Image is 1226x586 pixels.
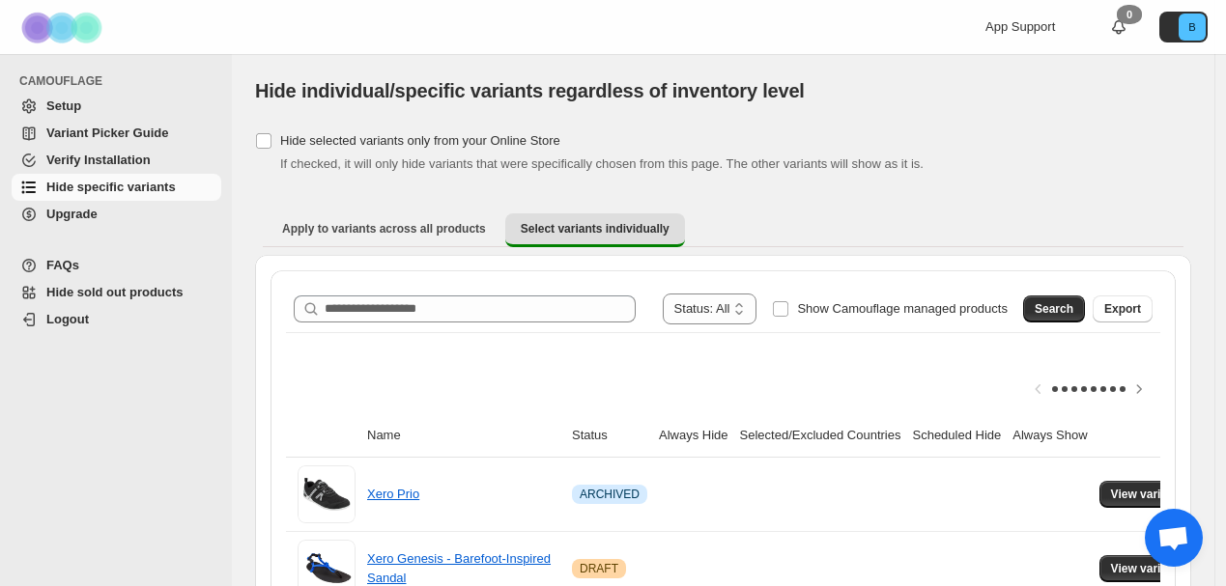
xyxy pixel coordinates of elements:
span: Select variants individually [521,221,670,237]
span: Show Camouflage managed products [797,301,1008,316]
span: Logout [46,312,89,326]
button: Avatar with initials B [1159,12,1208,42]
button: Select variants individually [505,213,685,247]
th: Always Show [1007,414,1093,458]
a: 0 [1109,17,1128,37]
span: Apply to variants across all products [282,221,486,237]
span: Setup [46,98,81,113]
span: DRAFT [580,561,618,576]
a: Hide specific variants [12,174,221,201]
button: Export [1093,295,1153,322]
span: App Support [985,19,1055,34]
span: ARCHIVED [580,487,640,502]
a: FAQs [12,252,221,279]
span: FAQs [46,258,79,272]
a: Hide sold out products [12,279,221,306]
a: Xero Prio [367,487,419,501]
span: If checked, it will only hide variants that were specifically chosen from this page. The other va... [280,156,924,171]
a: Xero Genesis - Barefoot-Inspired Sandal [367,551,551,585]
button: View variants [1099,555,1197,582]
a: Upgrade [12,201,221,228]
button: Scroll table right one column [1126,376,1153,403]
a: Verify Installation [12,147,221,174]
a: Open chat [1145,509,1203,567]
span: View variants [1111,487,1185,502]
a: Logout [12,306,221,333]
span: Export [1104,301,1141,317]
span: Hide selected variants only from your Online Store [280,133,560,148]
button: Search [1023,295,1085,322]
th: Always Hide [653,414,734,458]
a: Variant Picker Guide [12,120,221,147]
img: Camouflage [15,1,112,54]
span: Search [1035,301,1073,317]
a: Setup [12,93,221,120]
span: Upgrade [46,207,98,221]
button: View variants [1099,481,1197,508]
span: View variants [1111,561,1185,576]
text: B [1188,21,1195,33]
button: Apply to variants across all products [267,213,501,244]
span: Avatar with initials B [1179,14,1206,41]
span: Hide individual/specific variants regardless of inventory level [255,80,805,101]
th: Scheduled Hide [906,414,1007,458]
span: CAMOUFLAGE [19,73,222,89]
span: Hide specific variants [46,180,176,194]
div: 0 [1117,5,1142,24]
th: Selected/Excluded Countries [734,414,907,458]
span: Verify Installation [46,153,151,167]
span: Variant Picker Guide [46,126,168,140]
th: Name [361,414,566,458]
th: Status [566,414,653,458]
span: Hide sold out products [46,285,184,299]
